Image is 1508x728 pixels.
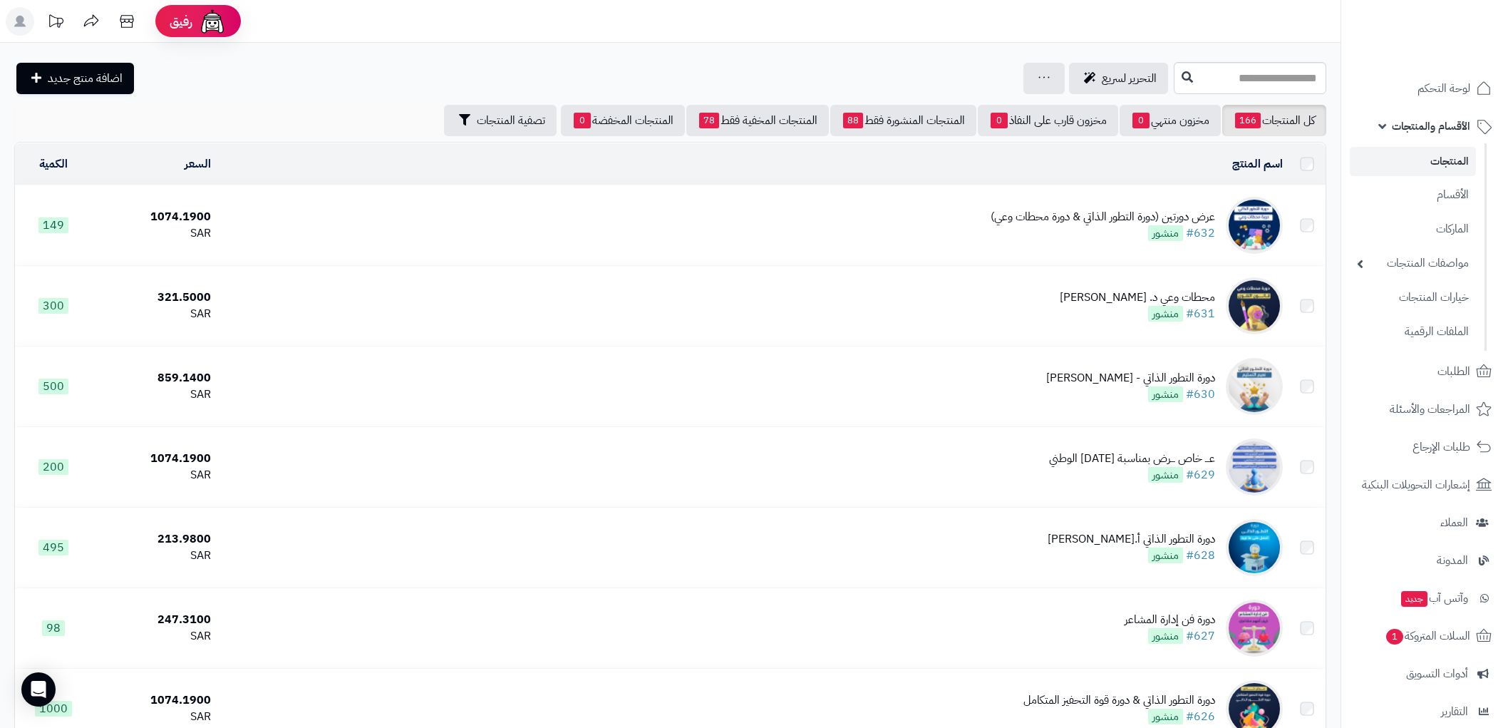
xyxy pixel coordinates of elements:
[1148,709,1183,724] span: منشور
[1350,317,1476,347] a: الملفات الرقمية
[97,451,210,467] div: 1074.1900
[1350,430,1499,464] a: طلبات الإرجاع
[38,540,68,555] span: 495
[574,113,591,128] span: 0
[1417,78,1470,98] span: لوحة التحكم
[1350,214,1476,245] a: الماركات
[38,7,73,39] a: تحديثات المنصة
[1235,113,1261,128] span: 166
[1406,664,1468,684] span: أدوات التسويق
[1046,370,1215,386] div: دورة التطور الذاتي - [PERSON_NAME]
[1400,588,1468,608] span: وآتس آب
[991,209,1215,225] div: عرض دورتين (دورة التطور الذاتي & دورة محطات وعي)
[1102,70,1157,87] span: التحرير لسريع
[699,113,719,128] span: 78
[991,113,1008,128] span: 0
[1125,612,1215,628] div: دورة فن إدارة المشاعر
[1186,386,1215,403] a: #630
[1069,63,1168,94] a: التحرير لسريع
[843,113,863,128] span: 88
[1350,657,1499,691] a: أدوات التسويق
[1392,116,1470,136] span: الأقسام والمنتجات
[1386,629,1403,645] span: 1
[97,709,210,725] div: SAR
[1411,36,1494,66] img: logo-2.png
[97,209,210,225] div: 1074.1900
[1226,358,1283,415] img: دورة التطور الذاتي - نعيم التسليم
[1437,550,1468,570] span: المدونة
[561,105,685,136] a: المنتجات المخفضة0
[1226,197,1283,254] img: عرض دورتين (دورة التطور الذاتي & دورة محطات وعي)
[97,289,210,306] div: 321.5000
[97,225,210,242] div: SAR
[477,112,545,129] span: تصفية المنتجات
[97,531,210,548] div: 213.9800
[97,306,210,322] div: SAR
[1441,702,1468,722] span: التقارير
[185,155,211,173] a: السعر
[97,370,210,386] div: 859.1400
[1350,282,1476,313] a: خيارات المنتجات
[1148,548,1183,563] span: منشور
[21,672,56,707] div: Open Intercom Messenger
[1186,627,1215,645] a: #627
[1232,155,1283,173] a: اسم المنتج
[1350,248,1476,279] a: مواصفات المنتجات
[1440,513,1468,533] span: العملاء
[1385,626,1470,646] span: السلات المتروكة
[97,692,210,709] div: 1074.1900
[1049,451,1215,467] div: عـــ خاص ـــرض بمناسبة [DATE] الوطني
[39,155,68,173] a: الكمية
[170,13,192,30] span: رفيق
[1350,468,1499,502] a: إشعارات التحويلات البنكية
[1350,180,1476,210] a: الأقسام
[38,217,68,233] span: 149
[1120,105,1221,136] a: مخزون منتهي0
[1350,543,1499,578] a: المدونة
[1350,619,1499,653] a: السلات المتروكة1
[38,298,68,314] span: 300
[1148,225,1183,241] span: منشور
[1350,354,1499,389] a: الطلبات
[1048,531,1215,548] div: دورة التطور الذاتي أ.[PERSON_NAME]
[1362,475,1470,495] span: إشعارات التحويلات البنكية
[1226,519,1283,576] img: دورة التطور الذاتي أ.فهد بن مسلم
[42,620,65,636] span: 98
[1350,581,1499,615] a: وآتس آبجديد
[38,379,68,394] span: 500
[978,105,1118,136] a: مخزون قارب على النفاذ0
[16,63,134,94] a: اضافة منتج جديد
[97,548,210,564] div: SAR
[444,105,557,136] button: تصفية المنتجات
[48,70,123,87] span: اضافة منتج جديد
[35,701,72,717] span: 1000
[1148,386,1183,402] span: منشور
[1186,466,1215,483] a: #629
[1060,289,1215,306] div: محطات وعي د. [PERSON_NAME]
[1148,306,1183,322] span: منشور
[1148,628,1183,644] span: منشور
[97,612,210,628] div: 247.3100
[97,628,210,645] div: SAR
[1350,71,1499,106] a: لوحة التحكم
[1186,225,1215,242] a: #632
[1132,113,1150,128] span: 0
[38,459,68,475] span: 200
[1437,362,1470,381] span: الطلبات
[198,7,227,36] img: ai-face.png
[1413,437,1470,457] span: طلبات الإرجاع
[830,105,976,136] a: المنتجات المنشورة فقط88
[1390,399,1470,419] span: المراجعات والأسئلة
[1350,147,1476,176] a: المنتجات
[1350,506,1499,540] a: العملاء
[1186,708,1215,725] a: #626
[1226,600,1283,657] img: دورة فن إدارة المشاعر
[1148,467,1183,483] span: منشور
[1226,277,1283,334] img: محطات وعي د. سطان العثيم
[686,105,829,136] a: المنتجات المخفية فقط78
[97,386,210,403] div: SAR
[1186,547,1215,564] a: #628
[1222,105,1326,136] a: كل المنتجات166
[1401,591,1427,607] span: جديد
[97,467,210,483] div: SAR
